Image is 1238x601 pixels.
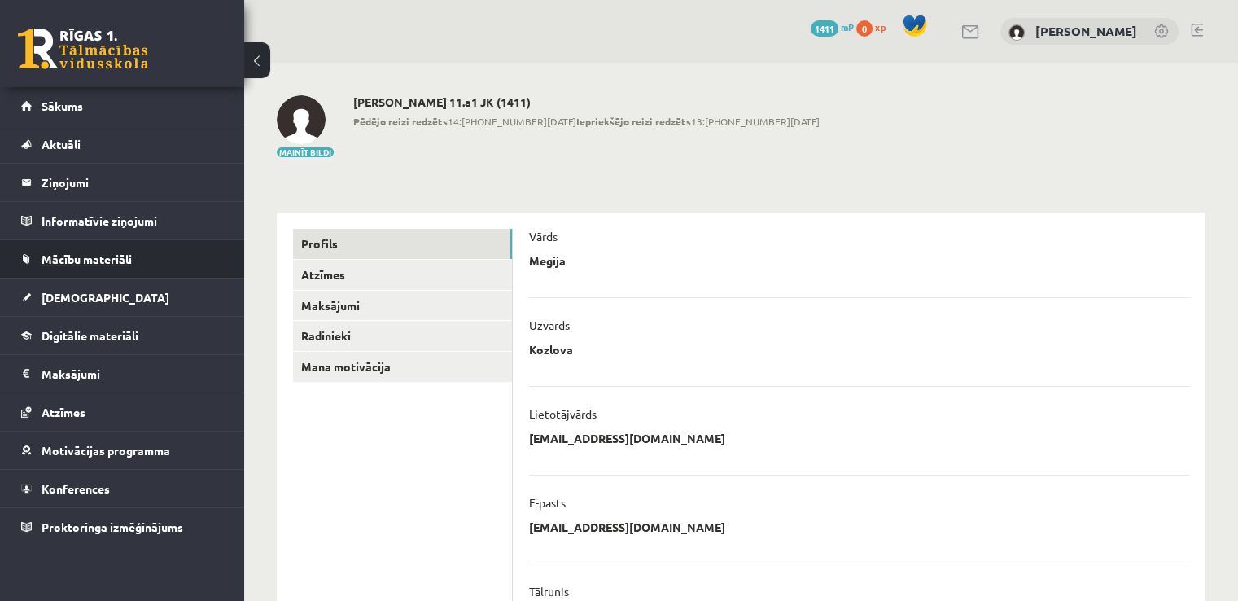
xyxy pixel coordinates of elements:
p: Vārds [529,229,558,243]
span: xp [875,20,886,33]
b: Pēdējo reizi redzēts [353,115,448,128]
p: Lietotājvārds [529,406,597,421]
p: Megija [529,253,566,268]
a: Proktoringa izmēģinājums [21,508,224,546]
a: Sākums [21,87,224,125]
p: [EMAIL_ADDRESS][DOMAIN_NAME] [529,431,725,445]
img: Megija Kozlova [277,95,326,144]
a: Digitālie materiāli [21,317,224,354]
span: 14:[PHONE_NUMBER][DATE] 13:[PHONE_NUMBER][DATE] [353,114,820,129]
p: Uzvārds [529,318,570,332]
p: Tālrunis [529,584,569,599]
a: Atzīmes [21,393,224,431]
a: Profils [293,229,512,259]
b: Iepriekšējo reizi redzēts [576,115,691,128]
span: Sākums [42,99,83,113]
span: 0 [856,20,873,37]
a: Mana motivācija [293,352,512,382]
a: Maksājumi [21,355,224,393]
a: Rīgas 1. Tālmācības vidusskola [18,29,148,69]
span: 1411 [811,20,838,37]
a: 1411 mP [811,20,854,33]
a: Atzīmes [293,260,512,290]
h2: [PERSON_NAME] 11.a1 JK (1411) [353,95,820,109]
p: Kozlova [529,342,573,357]
p: E-pasts [529,495,566,510]
img: Megija Kozlova [1008,24,1025,41]
span: Atzīmes [42,405,85,419]
a: Radinieki [293,321,512,351]
a: [DEMOGRAPHIC_DATA] [21,279,224,316]
a: Aktuāli [21,125,224,163]
legend: Ziņojumi [42,164,224,201]
span: mP [841,20,854,33]
span: Motivācijas programma [42,443,170,458]
legend: Maksājumi [42,355,224,393]
legend: Informatīvie ziņojumi [42,202,224,239]
a: Mācību materiāli [21,240,224,278]
a: Motivācijas programma [21,432,224,469]
a: Konferences [21,470,224,507]
span: Proktoringa izmēģinājums [42,520,183,534]
a: [PERSON_NAME] [1035,23,1137,39]
a: Informatīvie ziņojumi [21,202,224,239]
span: Konferences [42,481,110,496]
span: Aktuāli [42,137,81,151]
button: Mainīt bildi [277,147,334,157]
span: [DEMOGRAPHIC_DATA] [42,290,169,305]
a: Ziņojumi [21,164,224,201]
p: [EMAIL_ADDRESS][DOMAIN_NAME] [529,520,725,534]
span: Digitālie materiāli [42,328,138,343]
a: 0 xp [856,20,894,33]
span: Mācību materiāli [42,252,132,266]
a: Maksājumi [293,291,512,321]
